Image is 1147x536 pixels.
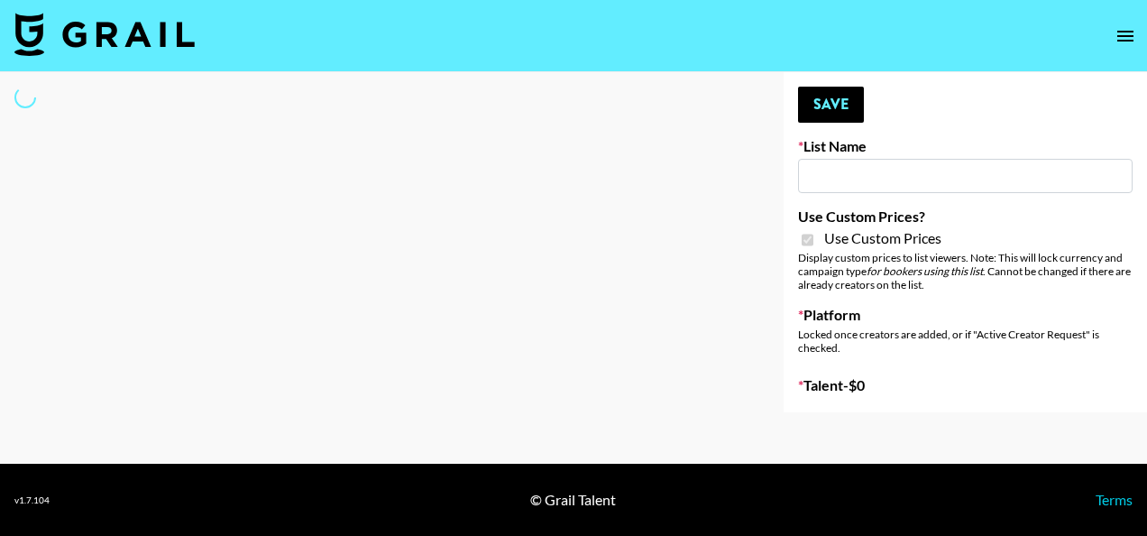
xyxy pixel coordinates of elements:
img: Grail Talent [14,13,195,56]
label: Use Custom Prices? [798,208,1133,226]
em: for bookers using this list [867,264,983,278]
label: Talent - $ 0 [798,376,1133,394]
div: © Grail Talent [530,491,616,509]
span: Use Custom Prices [824,229,941,247]
div: v 1.7.104 [14,494,50,506]
div: Display custom prices to list viewers. Note: This will lock currency and campaign type . Cannot b... [798,251,1133,291]
a: Terms [1096,491,1133,508]
div: Locked once creators are added, or if "Active Creator Request" is checked. [798,328,1133,355]
label: List Name [798,137,1133,155]
button: Save [798,87,864,123]
button: open drawer [1107,18,1143,54]
label: Platform [798,306,1133,324]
